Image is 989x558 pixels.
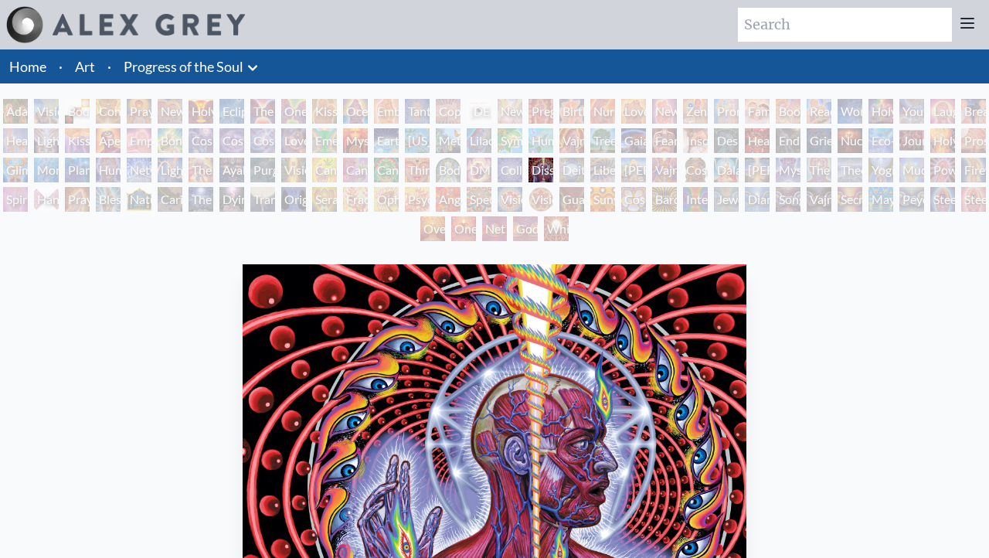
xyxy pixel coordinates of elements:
div: Cosmic [DEMOGRAPHIC_DATA] [683,158,708,182]
div: One Taste [281,99,306,124]
div: Cosmic Elf [621,187,646,212]
div: Nuclear Crucifixion [838,128,862,153]
div: Theologue [838,158,862,182]
div: Interbeing [683,187,708,212]
div: Cosmic Creativity [189,128,213,153]
div: Hands that See [34,187,59,212]
div: Nursing [590,99,615,124]
div: Bardo Being [652,187,677,212]
div: Healing [3,128,28,153]
div: Adam & Eve [3,99,28,124]
div: Spirit Animates the Flesh [3,187,28,212]
div: Monochord [34,158,59,182]
div: Laughing Man [930,99,955,124]
div: Human Geometry [96,158,121,182]
div: Angel Skin [436,187,461,212]
div: [PERSON_NAME] [745,158,770,182]
div: [DEMOGRAPHIC_DATA] Embryo [467,99,491,124]
div: Planetary Prayers [65,158,90,182]
div: Visionary Origin of Language [34,99,59,124]
a: Progress of the Soul [124,56,243,77]
div: The Shulgins and their Alchemical Angels [189,158,213,182]
div: Tree & Person [590,128,615,153]
div: Pregnancy [528,99,553,124]
div: Collective Vision [498,158,522,182]
div: Secret Writing Being [838,187,862,212]
div: Mystic Eye [776,158,800,182]
li: · [101,49,117,83]
div: Transfiguration [250,187,275,212]
div: Aperture [96,128,121,153]
div: Vision Tree [281,158,306,182]
div: Grieving [807,128,831,153]
div: Jewel Being [714,187,739,212]
div: Cannabacchus [374,158,399,182]
a: Art [75,56,95,77]
div: Promise [714,99,739,124]
div: White Light [544,216,569,241]
div: New Family [652,99,677,124]
div: Liberation Through Seeing [590,158,615,182]
div: Purging [250,158,275,182]
div: [US_STATE] Song [405,128,430,153]
div: Love Circuit [621,99,646,124]
a: Home [9,58,46,75]
div: Firewalking [961,158,986,182]
div: Cosmic Lovers [250,128,275,153]
div: DMT - The Spirit Molecule [467,158,491,182]
div: Ocean of Love Bliss [343,99,368,124]
div: Holy Grail [189,99,213,124]
div: Oversoul [420,216,445,241]
div: Headache [745,128,770,153]
div: Contemplation [96,99,121,124]
div: Holy Family [868,99,893,124]
div: Despair [714,128,739,153]
div: Young & Old [899,99,924,124]
div: Tantra [405,99,430,124]
div: Love is a Cosmic Force [281,128,306,153]
div: Birth [559,99,584,124]
div: Earth Energies [374,128,399,153]
div: Yogi & the Möbius Sphere [868,158,893,182]
div: Psychomicrograph of a Fractal Paisley Cherub Feather Tip [405,187,430,212]
div: Original Face [281,187,306,212]
div: Net of Being [482,216,507,241]
div: Networks [127,158,151,182]
div: Seraphic Transport Docking on the Third Eye [312,187,337,212]
div: Dalai Lama [714,158,739,182]
div: Godself [513,216,538,241]
div: Body, Mind, Spirit [65,99,90,124]
div: Eco-Atlas [868,128,893,153]
div: Boo-boo [776,99,800,124]
div: [PERSON_NAME] [621,158,646,182]
div: The Soul Finds It's Way [189,187,213,212]
div: Dying [219,187,244,212]
div: Symbiosis: Gall Wasp & Oak Tree [498,128,522,153]
div: Body/Mind as a Vibratory Field of Energy [436,158,461,182]
div: The Kiss [250,99,275,124]
div: Humming Bird [528,128,553,153]
div: Newborn [498,99,522,124]
div: Kiss of the [MEDICAL_DATA] [65,128,90,153]
div: Ayahuasca Visitation [219,158,244,182]
div: Endarkenment [776,128,800,153]
div: Zena Lotus [683,99,708,124]
div: Steeplehead 2 [961,187,986,212]
div: Lilacs [467,128,491,153]
div: Eclipse [219,99,244,124]
div: Vajra Guru [652,158,677,182]
div: Lightweaver [34,128,59,153]
div: Empowerment [127,128,151,153]
div: Reading [807,99,831,124]
div: Copulating [436,99,461,124]
div: Caring [158,187,182,212]
div: Guardian of Infinite Vision [559,187,584,212]
div: The Seer [807,158,831,182]
div: Journey of the Wounded Healer [899,128,924,153]
div: Third Eye Tears of Joy [405,158,430,182]
div: New Man New Woman [158,99,182,124]
div: Cosmic Artist [219,128,244,153]
div: Holy Fire [930,128,955,153]
div: Mysteriosa 2 [343,128,368,153]
div: Mayan Being [868,187,893,212]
